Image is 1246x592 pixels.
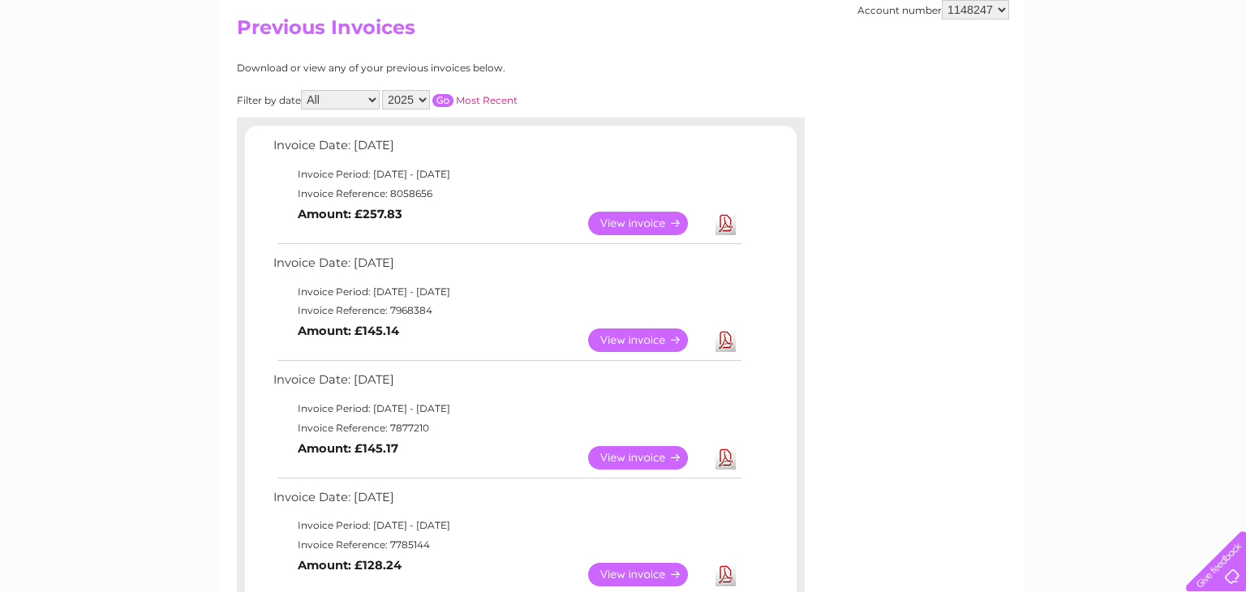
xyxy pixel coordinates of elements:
[269,418,744,438] td: Invoice Reference: 7877210
[241,9,1008,79] div: Clear Business is a trading name of Verastar Limited (registered in [GEOGRAPHIC_DATA] No. 3667643...
[715,212,736,235] a: Download
[237,62,663,74] div: Download or view any of your previous invoices below.
[269,535,744,555] td: Invoice Reference: 7785144
[588,212,707,235] a: View
[298,324,399,338] b: Amount: £145.14
[269,487,744,517] td: Invoice Date: [DATE]
[269,369,744,399] td: Invoice Date: [DATE]
[44,42,127,92] img: logo.png
[960,69,991,81] a: Water
[298,441,398,456] b: Amount: £145.17
[588,446,707,470] a: View
[269,399,744,418] td: Invoice Period: [DATE] - [DATE]
[269,184,744,204] td: Invoice Reference: 8058656
[269,516,744,535] td: Invoice Period: [DATE] - [DATE]
[237,16,1009,47] h2: Previous Invoices
[1192,69,1231,81] a: Log out
[1138,69,1178,81] a: Contact
[269,165,744,184] td: Invoice Period: [DATE] - [DATE]
[269,135,744,165] td: Invoice Date: [DATE]
[715,446,736,470] a: Download
[269,282,744,302] td: Invoice Period: [DATE] - [DATE]
[588,563,707,586] a: View
[1046,69,1095,81] a: Telecoms
[456,94,518,106] a: Most Recent
[715,563,736,586] a: Download
[298,207,402,221] b: Amount: £257.83
[1105,69,1128,81] a: Blog
[269,301,744,320] td: Invoice Reference: 7968384
[298,558,402,573] b: Amount: £128.24
[269,252,744,282] td: Invoice Date: [DATE]
[237,90,663,109] div: Filter by date
[1001,69,1037,81] a: Energy
[940,8,1052,28] a: 0333 014 3131
[588,328,707,352] a: View
[715,328,736,352] a: Download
